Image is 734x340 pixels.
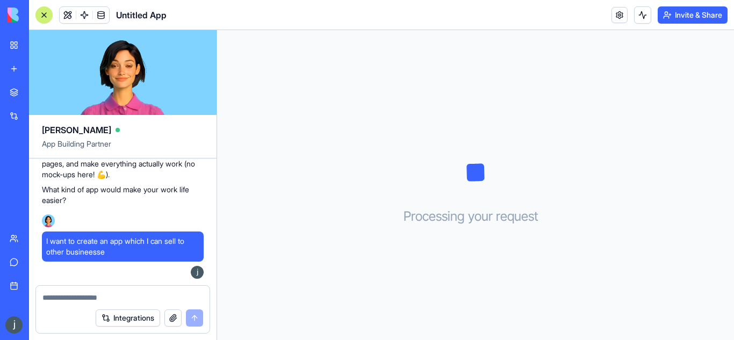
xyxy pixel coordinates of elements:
img: ACg8ocJZOv93xOhev8WWz8CUCcc-yH4qiw7ffgU7uUa71sERNdnpZg=s96-c [5,316,23,334]
button: Integrations [96,309,160,327]
button: Invite & Share [658,6,728,24]
p: What kind of app would make your work life easier? [42,184,204,206]
span: [PERSON_NAME] [42,124,111,136]
iframe: Intercom notifications message [153,259,368,335]
span: I want to create an app which I can sell to other busineesse [46,236,199,257]
img: logo [8,8,74,23]
span: Untitled App [116,9,167,21]
h3: Processing your request [404,208,548,225]
img: Ella_00000_wcx2te.png [42,214,55,227]
span: App Building Partner [42,139,204,158]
